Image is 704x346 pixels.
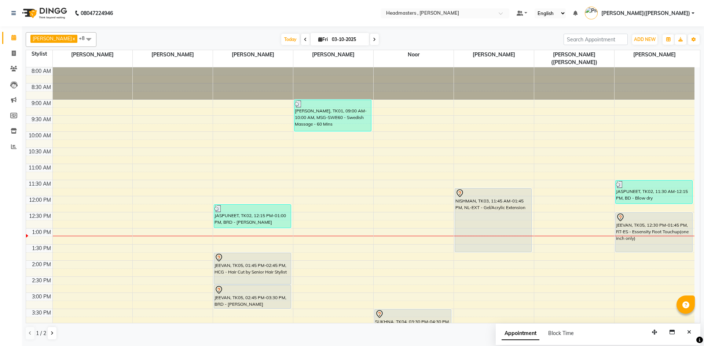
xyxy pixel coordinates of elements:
div: SUKHNA, TK04, 03:30 PM-04:30 PM, HCG - Hair Cut by Senior Hair Stylist [375,309,451,341]
div: 2:30 PM [30,277,52,284]
div: JEEVAN, TK05, 01:45 PM-02:45 PM, HCG - Hair Cut by Senior Hair Stylist [214,253,290,284]
a: x [72,36,75,41]
div: [PERSON_NAME], TK01, 09:00 AM-10:00 AM, MSG-SWE60 - Swedish Massage - 60 Mins [294,100,371,131]
span: 1 / 2 [36,330,46,337]
span: Noor [374,50,454,59]
input: Search Appointment [564,34,628,45]
div: 8:30 AM [30,83,52,91]
div: 8:00 AM [30,67,52,75]
img: logo [19,3,69,23]
div: 2:00 PM [30,261,52,268]
span: Appointment [502,327,539,340]
span: [PERSON_NAME] [454,50,534,59]
span: [PERSON_NAME] [293,50,373,59]
div: 9:00 AM [30,100,52,107]
span: [PERSON_NAME] [213,50,293,59]
b: 08047224946 [81,3,113,23]
span: +8 [79,35,90,41]
div: NISHMAN, TK03, 11:45 AM-01:45 PM, NL-EXT - Gel/Acrylic Extension [455,189,531,252]
span: [PERSON_NAME] [133,50,213,59]
div: JASPUNEET, TK02, 11:30 AM-12:15 PM, BD - Blow dry [616,181,692,204]
button: ADD NEW [632,34,657,45]
span: [PERSON_NAME] [615,50,694,59]
div: Stylist [26,50,52,58]
span: Fri [316,37,330,42]
div: 1:30 PM [30,245,52,252]
img: Pramod gupta(shaurya) [585,7,598,19]
div: JASPUNEET, TK02, 12:15 PM-01:00 PM, BRD - [PERSON_NAME] [214,205,290,228]
div: 3:30 PM [30,309,52,317]
div: 3:00 PM [30,293,52,301]
input: 2025-10-03 [330,34,366,45]
div: 12:00 PM [27,196,52,204]
span: ADD NEW [634,37,656,42]
span: [PERSON_NAME] [33,36,72,41]
span: Today [281,34,300,45]
span: [PERSON_NAME]([PERSON_NAME]) [534,50,614,67]
span: Block Time [548,330,574,336]
div: JEEVAN, TK05, 02:45 PM-03:30 PM, BRD - [PERSON_NAME] [214,285,290,308]
div: 9:30 AM [30,116,52,123]
div: 10:00 AM [27,132,52,139]
div: 11:00 AM [27,164,52,172]
div: JEEVAN, TK05, 12:30 PM-01:45 PM, RT-ES - Essensity Root Touchup(one inch only) [616,213,692,252]
div: 11:30 AM [27,180,52,188]
div: 12:30 PM [27,212,52,220]
div: 1:00 PM [30,228,52,236]
span: [PERSON_NAME]([PERSON_NAME]) [601,10,690,17]
iframe: chat widget [673,317,697,339]
span: [PERSON_NAME] [53,50,133,59]
div: 10:30 AM [27,148,52,156]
